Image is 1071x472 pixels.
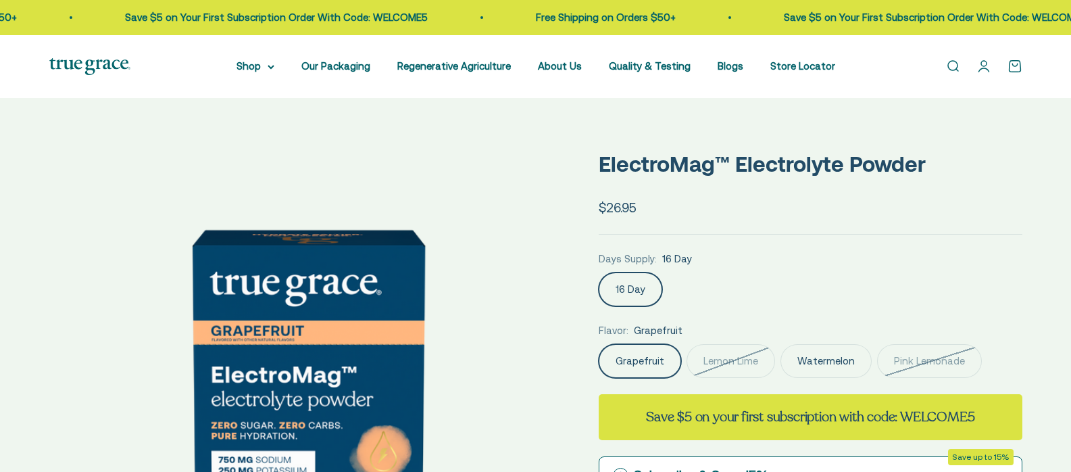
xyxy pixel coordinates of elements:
[103,9,405,26] p: Save $5 on Your First Subscription Order With Code: WELCOME5
[538,60,582,72] a: About Us
[718,60,743,72] a: Blogs
[599,251,657,267] legend: Days Supply:
[301,60,370,72] a: Our Packaging
[646,408,974,426] strong: Save $5 on your first subscription with code: WELCOME5
[662,251,692,267] span: 16 Day
[762,9,1064,26] p: Save $5 on Your First Subscription Order With Code: WELCOME5
[609,60,691,72] a: Quality & Testing
[599,197,637,218] sale-price: $26.95
[599,147,1022,181] p: ElectroMag™ Electrolyte Powder
[634,323,682,339] span: Grapefruit
[599,323,628,339] legend: Flavor:
[770,60,835,72] a: Store Locator
[514,11,653,23] a: Free Shipping on Orders $50+
[397,60,511,72] a: Regenerative Agriculture
[236,58,274,74] summary: Shop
